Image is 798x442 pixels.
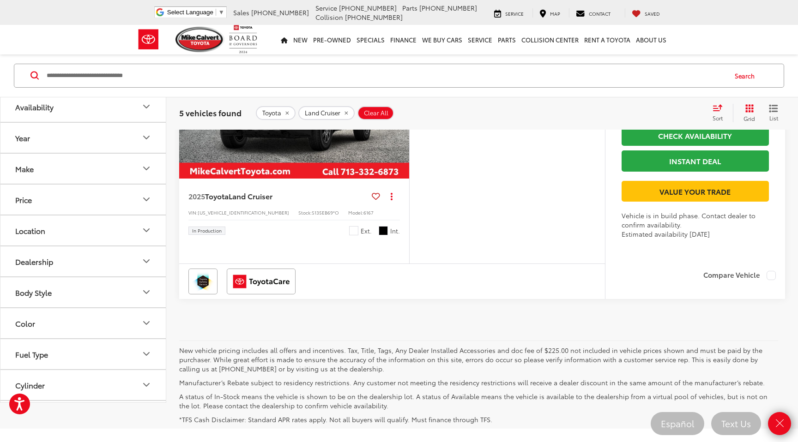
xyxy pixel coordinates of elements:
span: [PHONE_NUMBER] [419,3,477,12]
a: WE BUY CARS [419,25,465,54]
span: Toyota [205,191,229,201]
span: Model: [348,209,363,216]
a: About Us [633,25,669,54]
span: Parts [402,3,417,12]
button: LocationLocation [0,215,167,245]
div: Price [141,194,152,205]
span: VIN: [188,209,198,216]
span: Collision [315,12,343,22]
span: ▼ [218,9,224,16]
span: Land Cruiser [229,191,272,201]
span: Saved [645,10,660,17]
img: Mike Calvert Toyota [175,27,224,52]
div: Color [15,319,35,328]
img: Toyota Safety Sense Mike Calvert Toyota Houston TX [190,270,216,293]
a: Service [487,8,531,18]
div: Availability [15,102,54,111]
div: Make [141,163,152,174]
span: 2025 [188,191,205,201]
button: Clear All [357,106,394,120]
div: Cylinder [15,381,45,389]
button: remove Land%20Cruiser [298,106,355,120]
a: Contact [569,8,617,18]
span: Service [505,10,524,17]
div: Fuel Type [141,349,152,360]
button: Fuel TypeFuel Type [0,339,167,369]
button: Features [0,401,167,431]
button: Actions [384,188,400,204]
span: Select Language [167,9,213,16]
button: AvailabilityAvailability [0,92,167,122]
a: 2025ToyotaLand Cruiser [188,191,368,201]
div: Location [141,225,152,236]
p: Manufacturer’s Rebate subject to residency restrictions. Any customer not meeting the residency r... [179,378,778,387]
button: YearYear [0,123,167,153]
a: Select Language​ [167,9,224,16]
span: Ext. [361,227,372,235]
button: Body StyleBody Style [0,277,167,307]
a: Service [465,25,495,54]
a: New [290,25,310,54]
span: [US_VEHICLE_IDENTIFICATION_NUMBER] [198,209,289,216]
button: DealershipDealership [0,246,167,276]
span: Sales [233,8,249,17]
a: Pre-Owned [310,25,354,54]
span: Clear All [364,109,388,117]
span: [PHONE_NUMBER] [251,8,309,17]
a: Rent a Toyota [581,25,633,54]
div: Year [15,133,30,142]
div: Dealership [15,257,53,266]
button: Search [726,64,768,87]
span: [PHONE_NUMBER] [339,3,397,12]
span: Stock: [298,209,312,216]
span: 6167 [363,209,374,216]
p: New vehicle pricing includes all offers and incentives. Tax, Title, Tags, Any Dealer Installed Ac... [179,346,778,373]
a: My Saved Vehicles [625,8,667,18]
button: ColorColor [0,308,167,338]
span: S135EB69*O [312,209,339,216]
div: Price [15,195,32,204]
div: Body Style [141,287,152,298]
span: Map [550,10,560,17]
img: Toyota [131,24,166,54]
span: Contact [589,10,611,17]
a: Close [768,412,791,435]
a: Specials [354,25,387,54]
button: CylinderCylinder [0,370,167,400]
button: PricePrice [0,185,167,215]
img: ToyotaCare Mike Calvert Toyota Houston TX [229,270,294,293]
a: Map [532,8,567,18]
span: dropdown dots [391,192,393,200]
div: Location [15,226,45,235]
a: Finance [387,25,419,54]
span: Land Cruiser [305,109,340,117]
span: Int. [390,227,400,235]
a: Parts [495,25,519,54]
div: Color [141,318,152,329]
div: Year [141,132,152,143]
a: Collision Center [519,25,581,54]
span: [PHONE_NUMBER] [345,12,403,22]
p: *TFS Cash Disclaimer: Standard APR rates apply. Not all buyers will qualify. Must finance through... [179,415,778,424]
div: Dealership [141,256,152,267]
iframe: Chat window [567,75,798,407]
div: Fuel Type [15,350,48,358]
button: MakeMake [0,154,167,184]
input: Search by Make, Model, or Keyword [46,65,726,87]
span: Toyota [262,109,281,117]
span: Black Leather [379,226,388,235]
button: remove Toyota [256,106,296,120]
span: In Production [192,228,222,233]
span: Ice Cap [349,226,358,235]
a: Home [278,25,290,54]
span: 5 vehicles found [179,107,242,118]
span: Service [315,3,337,12]
div: Cylinder [141,380,152,391]
div: Body Style [15,288,52,297]
div: Availability [141,102,152,113]
div: Make [15,164,34,173]
p: A status of In-Stock means the vehicle is shown to be on the dealership lot. A status of Availabl... [179,392,778,410]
